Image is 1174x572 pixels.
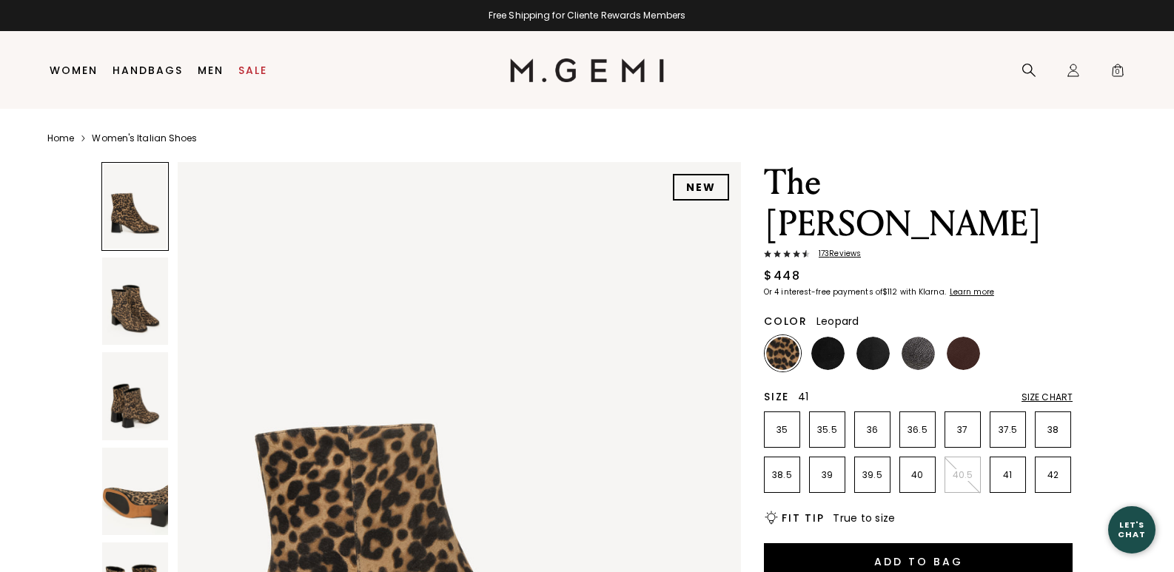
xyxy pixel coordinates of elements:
[945,469,980,481] p: 40.5
[882,286,897,297] klarna-placement-style-amount: $112
[1036,469,1070,481] p: 42
[990,469,1025,481] p: 41
[102,258,168,345] img: The Cristina
[816,314,859,329] span: Leopard
[50,64,98,76] a: Women
[510,58,665,82] img: M.Gemi
[810,469,845,481] p: 39
[947,337,980,370] img: Chocolate Nappa
[765,424,799,436] p: 35
[766,337,799,370] img: Leopard
[92,132,197,144] a: Women's Italian Shoes
[782,512,824,524] h2: Fit Tip
[900,424,935,436] p: 36.5
[764,249,1073,261] a: 173Reviews
[764,162,1073,245] h1: The [PERSON_NAME]
[950,286,994,297] klarna-placement-style-cta: Learn more
[764,286,882,297] klarna-placement-style-body: Or 4 interest-free payments of
[900,286,948,297] klarna-placement-style-body: with Klarna
[900,469,935,481] p: 40
[764,267,800,285] div: $448
[855,424,890,436] p: 36
[764,391,789,403] h2: Size
[102,448,168,535] img: The Cristina
[833,511,895,525] span: True to size
[945,424,980,436] p: 37
[198,64,224,76] a: Men
[47,132,74,144] a: Home
[1022,391,1073,403] div: Size Chart
[902,337,935,370] img: Dark Gunmetal Nappa
[810,424,845,436] p: 35.5
[811,337,845,370] img: Black Suede
[113,64,183,76] a: Handbags
[765,469,799,481] p: 38.5
[1036,424,1070,436] p: 38
[855,469,890,481] p: 39.5
[990,424,1025,436] p: 37.5
[810,249,861,258] span: 173 Review s
[856,337,890,370] img: Black Nappa
[238,64,267,76] a: Sale
[1108,520,1155,539] div: Let's Chat
[764,315,808,327] h2: Color
[673,174,729,201] div: NEW
[798,389,809,404] span: 41
[948,288,994,297] a: Learn more
[1110,66,1125,81] span: 0
[102,352,168,440] img: The Cristina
